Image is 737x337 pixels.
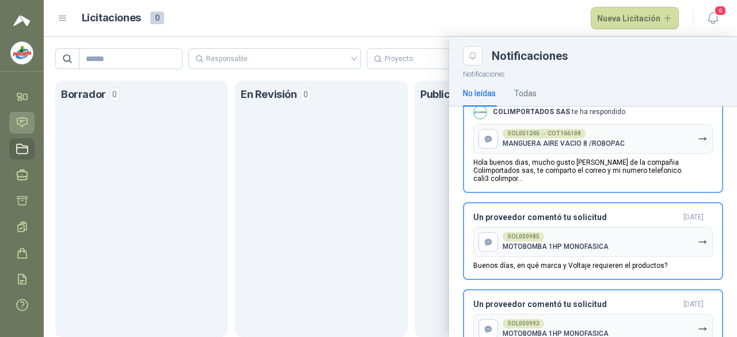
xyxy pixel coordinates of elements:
[13,14,31,28] img: Logo peakr
[683,300,704,309] span: [DATE]
[503,243,609,251] p: MOTOBOMBA 1HP MONOFASICA
[493,107,627,117] p: te ha respondido.
[463,87,496,100] div: No leídas
[463,202,723,280] button: Un proveedor comentó tu solicitud[DATE] SOL050985MOTOBOMBA 1HP MONOFASICABuenos días, en qué marc...
[702,8,723,29] button: 6
[474,106,487,119] img: Company Logo
[473,262,667,270] p: Buenos días, en qué marca y Voltaje requieren el productos?
[11,42,33,64] img: Company Logo
[503,139,625,147] p: MANGUERA AIRE VACIO 8 /ROBOPAC
[683,213,704,222] span: [DATE]
[449,66,737,80] p: Notificaciones
[503,232,544,241] div: SOL050985
[473,300,679,309] h3: Un proveedor comentó tu solicitud
[492,50,723,62] div: Notificaciones
[591,7,679,30] button: Nueva Licitación
[493,108,570,116] b: COLIMPORTADOS SAS
[473,227,713,257] button: SOL050985MOTOBOMBA 1HP MONOFASICA
[714,5,727,16] span: 6
[150,12,164,24] span: 0
[463,46,483,66] button: Close
[463,81,723,193] button: Nuevo comentario privadohace 1 día Company LogoCOLIMPORTADOS SAS te ha respondido.SOL051240 → COT...
[82,10,141,26] h1: Licitaciones
[473,158,713,183] p: Hola buenos dias, mucho gusto [PERSON_NAME] de la compañia Colimportados sas, te comparto el corr...
[473,213,679,222] h3: Un proveedor comentó tu solicitud
[514,87,537,100] div: Todas
[503,319,544,328] div: SOL050993
[473,124,713,154] button: SOL051240 → COT166108MANGUERA AIRE VACIO 8 /ROBOPAC
[503,129,586,138] div: SOL051240 → COT166108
